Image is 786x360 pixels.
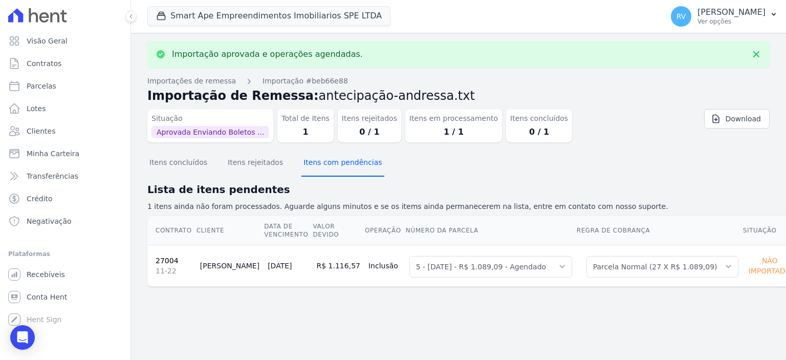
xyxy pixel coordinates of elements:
th: Cliente [196,216,264,245]
th: Operação [364,216,405,245]
th: Regra de Cobrança [576,216,743,245]
a: Transferências [4,166,126,186]
a: Crédito [4,188,126,209]
dt: Itens rejeitados [342,113,397,124]
span: RV [676,13,686,20]
a: Conta Hent [4,287,126,307]
a: Minha Carteira [4,143,126,164]
td: [PERSON_NAME] [196,245,264,286]
a: Download [704,109,770,129]
div: Open Intercom Messenger [10,325,35,350]
span: Lotes [27,103,46,114]
dd: 0 / 1 [342,126,397,138]
span: Crédito [27,194,53,204]
dt: Situação [151,113,269,124]
span: Transferências [27,171,78,181]
dd: 0 / 1 [510,126,568,138]
span: Visão Geral [27,36,68,46]
p: [PERSON_NAME] [697,7,766,17]
a: Lotes [4,98,126,119]
p: 1 itens ainda não foram processados. Aguarde alguns minutos e se os items ainda permanecerem na l... [147,201,770,212]
td: Inclusão [364,245,405,286]
a: Importação #beb66e88 [263,76,348,87]
h2: Lista de itens pendentes [147,182,770,197]
a: Visão Geral [4,31,126,51]
th: Número da Parcela [405,216,576,245]
a: Negativação [4,211,126,231]
td: R$ 1.116,57 [313,245,364,286]
a: Clientes [4,121,126,141]
span: 11-22 [156,266,192,276]
span: Recebíveis [27,269,65,280]
button: RV [PERSON_NAME] Ver opções [663,2,786,31]
dt: Total de Itens [281,113,330,124]
th: Valor devido [313,216,364,245]
a: Contratos [4,53,126,74]
p: Importação aprovada e operações agendadas. [172,49,363,59]
div: Plataformas [8,248,122,260]
a: 27004 [156,257,179,265]
p: Ver opções [697,17,766,26]
a: Importações de remessa [147,76,236,87]
span: Aprovada Enviando Boletos ... [151,126,269,138]
span: Minha Carteira [27,149,79,159]
dd: 1 [281,126,330,138]
span: Contratos [27,58,61,69]
span: Negativação [27,216,72,226]
span: Clientes [27,126,55,136]
a: Parcelas [4,76,126,96]
h2: Importação de Remessa: [147,87,770,105]
span: antecipação-andressa.txt [319,89,475,103]
span: Parcelas [27,81,56,91]
dd: 1 / 1 [409,126,498,138]
dt: Itens concluídos [510,113,568,124]
span: Conta Hent [27,292,67,302]
th: Contrato [147,216,196,245]
th: Data de Vencimento [264,216,312,245]
button: Itens concluídos [147,150,209,177]
td: [DATE] [264,245,312,286]
nav: Breadcrumb [147,76,770,87]
button: Smart Ape Empreendimentos Imobiliarios SPE LTDA [147,6,390,26]
button: Itens com pendências [301,150,384,177]
dt: Itens em processamento [409,113,498,124]
a: Recebíveis [4,264,126,285]
button: Itens rejeitados [226,150,285,177]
